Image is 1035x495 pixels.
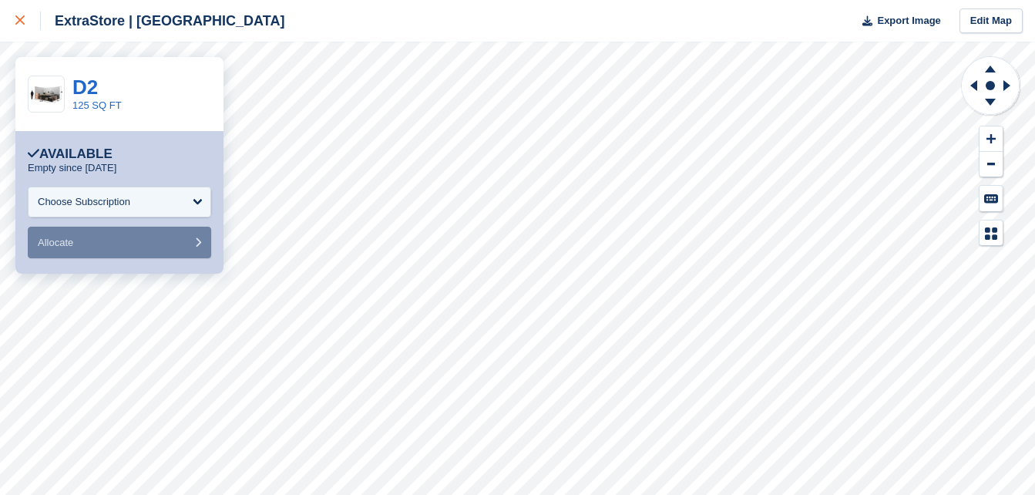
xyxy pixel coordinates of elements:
[980,186,1003,211] button: Keyboard Shortcuts
[72,76,98,99] a: D2
[959,8,1023,34] a: Edit Map
[980,221,1003,246] button: Map Legend
[41,12,284,30] div: ExtraStore | [GEOGRAPHIC_DATA]
[28,146,113,162] div: Available
[29,81,64,108] img: 125-sqft-unit.jpg
[980,126,1003,152] button: Zoom In
[38,194,130,210] div: Choose Subscription
[853,8,941,34] button: Export Image
[28,227,211,258] button: Allocate
[877,13,940,29] span: Export Image
[72,99,122,111] a: 125 SQ FT
[38,237,73,248] span: Allocate
[28,162,116,174] p: Empty since [DATE]
[980,152,1003,177] button: Zoom Out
